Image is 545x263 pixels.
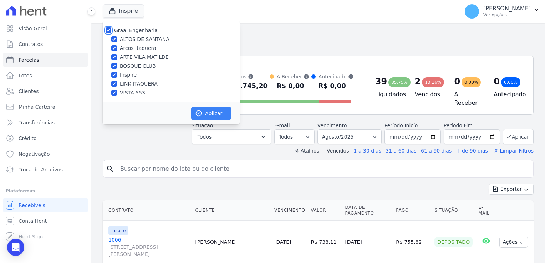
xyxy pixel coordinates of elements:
[274,239,291,245] a: [DATE]
[3,115,88,130] a: Transferências
[375,76,387,87] div: 39
[19,25,47,32] span: Visão Geral
[3,163,88,177] a: Troca de Arquivos
[422,77,444,87] div: 13,16%
[470,9,474,14] span: T
[19,166,63,173] span: Troca de Arquivos
[120,62,156,70] label: BOSQUE CLUB
[277,80,309,92] div: R$ 0,00
[475,200,496,221] th: E-mail
[415,76,421,87] div: 2
[317,123,348,128] label: Vencimento:
[120,36,169,43] label: ALTOS DE SANTANA
[103,29,534,41] h2: Parcelas
[421,148,452,154] a: 61 a 90 dias
[3,21,88,36] a: Visão Geral
[103,4,144,18] button: Inspire
[114,27,158,33] label: Graal Engenharia
[342,200,393,221] th: Data de Pagamento
[319,80,354,92] div: R$ 0,00
[319,73,354,80] div: Antecipado
[192,129,271,144] button: Todos
[120,45,156,52] label: Arcos Itaquera
[6,187,85,195] div: Plataformas
[108,226,128,235] span: Inspire
[308,200,342,221] th: Valor
[503,129,534,144] button: Aplicar
[3,100,88,114] a: Minha Carteira
[388,77,411,87] div: 85,75%
[120,53,169,61] label: ARTE VILA MATILDE
[444,122,500,129] label: Período Fim:
[434,237,473,247] div: Depositado
[198,133,212,141] span: Todos
[454,76,460,87] div: 0
[456,148,488,154] a: + de 90 dias
[19,41,43,48] span: Contratos
[324,148,351,154] label: Vencidos:
[393,200,432,221] th: Pago
[7,239,24,256] div: Open Intercom Messenger
[432,200,475,221] th: Situação
[19,217,47,225] span: Conta Hent
[494,76,500,87] div: 0
[489,184,534,195] button: Exportar
[224,73,267,80] div: Vencidos
[192,123,215,128] label: Situação:
[462,77,481,87] div: 0,00%
[459,1,545,21] button: T [PERSON_NAME] Ver opções
[192,200,271,221] th: Cliente
[386,148,416,154] a: 31 a 60 dias
[120,89,145,97] label: VISTA 553
[3,198,88,212] a: Recebíveis
[491,148,534,154] a: ✗ Limpar Filtros
[19,72,32,79] span: Lotes
[415,90,443,99] h4: Vencidos
[375,90,403,99] h4: Liquidados
[191,107,231,120] button: Aplicar
[108,243,189,258] span: [STREET_ADDRESS][PERSON_NAME]
[3,37,88,51] a: Contratos
[106,165,114,173] i: search
[295,148,319,154] label: ↯ Atalhos
[19,119,55,126] span: Transferências
[19,150,50,158] span: Negativação
[354,148,381,154] a: 1 a 30 dias
[3,131,88,145] a: Crédito
[3,53,88,67] a: Parcelas
[483,12,531,18] p: Ver opções
[3,147,88,161] a: Negativação
[19,56,39,63] span: Parcelas
[19,88,39,95] span: Clientes
[19,135,37,142] span: Crédito
[499,237,528,248] button: Ações
[19,202,45,209] span: Recebíveis
[103,200,192,221] th: Contrato
[224,80,267,92] div: R$ 6.745,20
[277,73,309,80] div: A Receber
[116,162,530,176] input: Buscar por nome do lote ou do cliente
[108,236,189,258] a: 1006[STREET_ADDRESS][PERSON_NAME]
[120,71,137,79] label: Inspire
[3,84,88,98] a: Clientes
[454,90,482,107] h4: A Receber
[3,68,88,83] a: Lotes
[494,90,522,99] h4: Antecipado
[384,123,419,128] label: Período Inicío:
[19,103,55,110] span: Minha Carteira
[120,80,158,88] label: LINK ITAQUERA
[483,5,531,12] p: [PERSON_NAME]
[274,123,292,128] label: E-mail:
[3,214,88,228] a: Conta Hent
[501,77,520,87] div: 0,00%
[271,200,308,221] th: Vencimento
